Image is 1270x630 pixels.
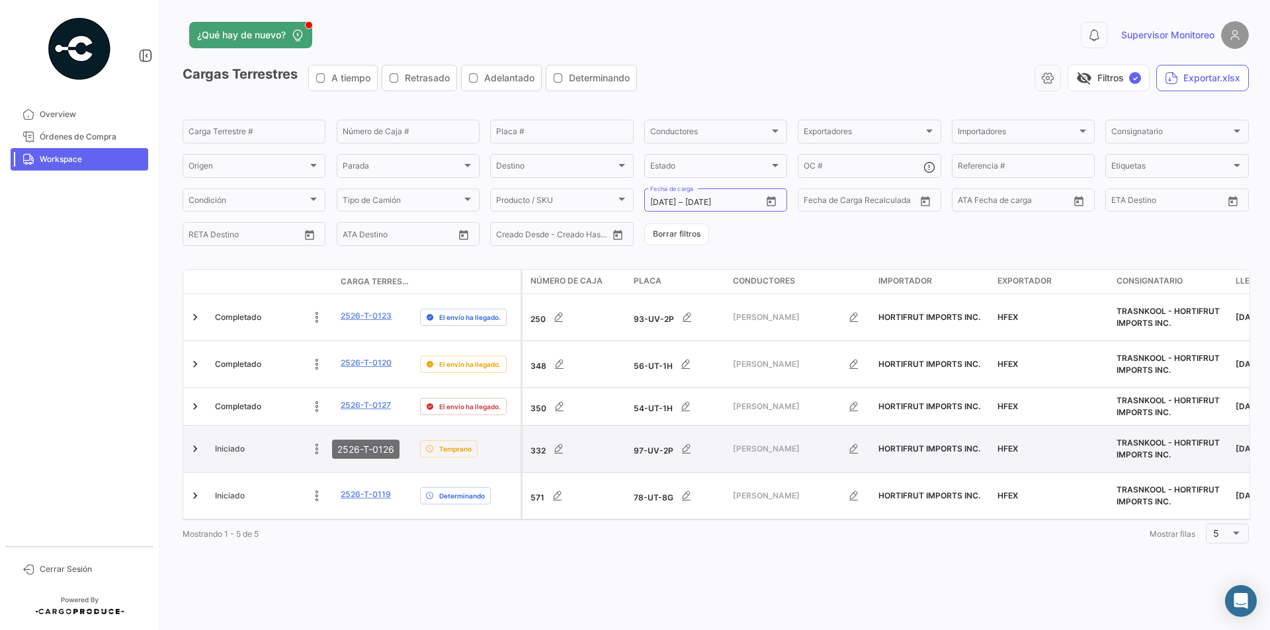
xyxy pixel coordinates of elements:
span: Supervisor Monitoreo [1121,28,1214,42]
span: HFEX [997,401,1018,411]
span: Consignatario [1117,275,1183,287]
div: 78-UT-8G [634,483,722,509]
datatable-header-cell: Placa [628,270,728,294]
span: Retrasado [405,71,450,85]
span: Exportadores [804,129,923,138]
input: ATA Desde [343,231,383,241]
span: TRASNKOOL - HORTIFRUT IMPORTS INC. [1117,485,1220,506]
span: Origen [189,163,308,173]
img: placeholder-user.png [1221,21,1249,49]
button: Open calendar [608,225,628,245]
datatable-header-cell: Carga Terrestre # [335,270,415,293]
button: ¿Qué hay de nuevo? [189,22,312,48]
span: Importadores [958,129,1077,138]
span: HORTIFRUT IMPORTS INC. [878,444,980,453]
input: ATA Desde [958,198,998,207]
span: HORTIFRUT IMPORTS INC. [878,401,980,411]
a: Expand/Collapse Row [189,358,202,371]
span: [PERSON_NAME] [733,401,841,413]
span: Temprano [439,444,472,454]
a: Expand/Collapse Row [189,400,202,413]
div: 2526-T-0126 [332,440,400,459]
a: Expand/Collapse Row [189,489,202,502]
span: Overview [40,108,143,120]
div: 348 [530,351,623,377]
input: Desde [189,231,212,241]
datatable-header-cell: Delay Status [415,276,521,287]
datatable-header-cell: Importador [873,270,992,294]
span: Iniciado [215,490,245,502]
a: 2526-T-0119 [341,489,391,500]
button: Adelantado [462,65,541,91]
span: HFEX [997,312,1018,322]
input: Hasta [837,198,890,207]
span: El envío ha llegado. [439,401,501,412]
span: 5 [1213,528,1219,539]
span: [PERSON_NAME] [733,358,841,370]
h3: Cargas Terrestres [183,65,641,91]
span: Completado [215,401,261,413]
button: Determinando [546,65,636,91]
span: Consignatario [1111,129,1230,138]
span: Workspace [40,153,143,165]
span: HORTIFRUT IMPORTS INC. [878,491,980,500]
div: 56-UT-1H [634,351,722,377]
span: Condición [189,198,308,207]
span: HORTIFRUT IMPORTS INC. [878,312,980,322]
a: 2526-T-0127 [341,399,391,411]
div: 332 [530,436,623,462]
input: Desde [1111,198,1135,207]
a: Workspace [11,148,148,171]
span: [PERSON_NAME] [733,490,841,502]
div: Abrir Intercom Messenger [1225,585,1257,617]
span: El envío ha llegado. [439,359,501,370]
datatable-header-cell: Exportador [992,270,1111,294]
span: Producto / SKU [496,198,615,207]
span: TRASNKOOL - HORTIFRUT IMPORTS INC. [1117,438,1220,459]
a: Órdenes de Compra [11,126,148,148]
span: [PERSON_NAME] [733,311,841,323]
span: Conductores [733,275,795,287]
input: Hasta [685,198,738,207]
span: [PERSON_NAME] [733,443,841,455]
span: – [679,198,683,207]
input: Hasta [1144,198,1197,207]
span: Importador [878,275,932,287]
input: Desde [650,198,676,207]
input: Hasta [222,231,275,241]
button: Retrasado [382,65,456,91]
span: Carga Terrestre # [341,276,409,288]
span: ✓ [1129,72,1141,84]
button: A tiempo [309,65,377,91]
input: Desde [804,198,827,207]
span: HORTIFRUT IMPORTS INC. [878,359,980,369]
span: Estado [650,163,769,173]
datatable-header-cell: Consignatario [1111,270,1230,294]
input: ATA Hasta [392,231,445,241]
span: Órdenes de Compra [40,131,143,143]
button: Open calendar [1223,191,1243,211]
span: Completado [215,358,261,370]
span: Placa [634,275,661,287]
span: Conductores [650,129,769,138]
span: Cerrar Sesión [40,563,143,575]
span: A tiempo [331,71,370,85]
datatable-header-cell: Estado [210,276,335,287]
datatable-header-cell: Conductores [728,270,873,294]
span: ¿Qué hay de nuevo? [197,28,286,42]
button: Open calendar [915,191,935,211]
span: Mostrar filas [1150,529,1195,539]
div: 571 [530,483,623,509]
span: HFEX [997,491,1018,500]
span: TRASNKOOL - HORTIFRUT IMPORTS INC. [1117,353,1220,375]
a: 2526-T-0120 [341,357,392,369]
span: visibility_off [1076,70,1092,86]
span: El envío ha llegado. [439,312,501,323]
input: Creado Desde [496,231,545,241]
span: Destino [496,163,615,173]
input: ATA Hasta [1007,198,1060,207]
div: 97-UV-2P [634,436,722,462]
span: Mostrando 1 - 5 de 5 [183,529,259,539]
div: 54-UT-1H [634,393,722,420]
button: Open calendar [1069,191,1089,211]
